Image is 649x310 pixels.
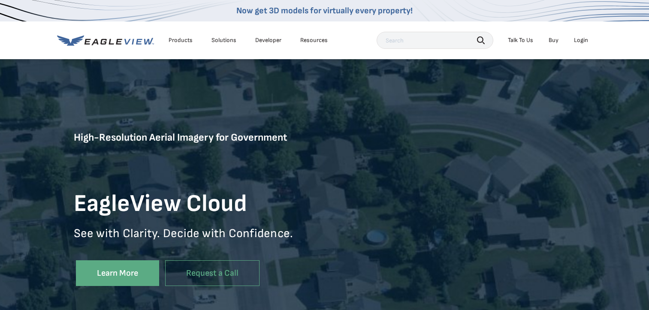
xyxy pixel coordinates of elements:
div: Solutions [211,36,236,44]
input: Search [377,32,493,49]
a: Buy [549,36,558,44]
iframe: Eagleview Cloud Overview [325,141,576,283]
div: Login [574,36,588,44]
a: Request a Call [165,260,260,286]
p: See with Clarity. Decide with Confidence. [74,226,325,254]
div: Products [169,36,193,44]
div: Talk To Us [508,36,533,44]
a: Now get 3D models for virtually every property! [236,6,413,16]
h1: EagleView Cloud [74,189,325,219]
a: Learn More [76,260,159,286]
a: Developer [255,36,281,44]
div: Resources [300,36,328,44]
h5: High-Resolution Aerial Imagery for Government [74,131,325,183]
